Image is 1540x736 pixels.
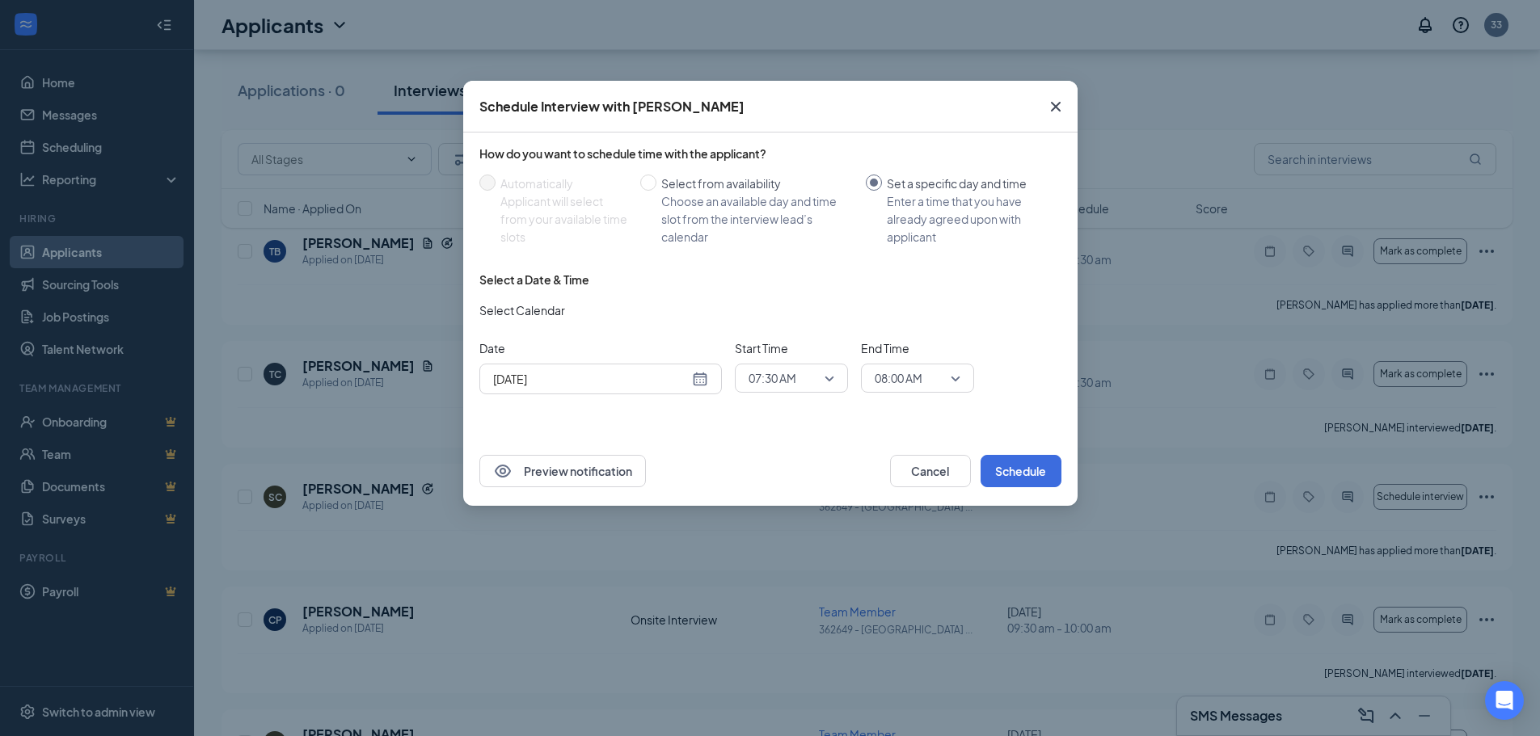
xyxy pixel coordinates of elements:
button: Cancel [890,455,971,487]
div: Select from availability [661,175,853,192]
div: Set a specific day and time [887,175,1048,192]
input: Sep 16, 2025 [493,370,689,388]
svg: Eye [493,461,513,481]
span: End Time [861,339,974,357]
div: Schedule Interview with [PERSON_NAME] [479,98,745,116]
svg: Cross [1046,97,1065,116]
div: How do you want to schedule time with the applicant? [479,145,1061,162]
button: EyePreview notification [479,455,646,487]
div: Applicant will select from your available time slots [500,192,627,246]
span: Select Calendar [479,301,565,319]
div: Enter a time that you have already agreed upon with applicant [887,192,1048,246]
button: Close [1034,81,1078,132]
div: Open Intercom Messenger [1485,681,1524,720]
div: Choose an available day and time slot from the interview lead’s calendar [661,192,853,246]
button: Schedule [981,455,1061,487]
span: 07:30 AM [749,366,796,390]
span: Date [479,339,722,357]
div: Select a Date & Time [479,271,589,288]
span: Start Time [735,339,848,357]
div: Automatically [500,175,627,192]
span: 08:00 AM [875,366,922,390]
